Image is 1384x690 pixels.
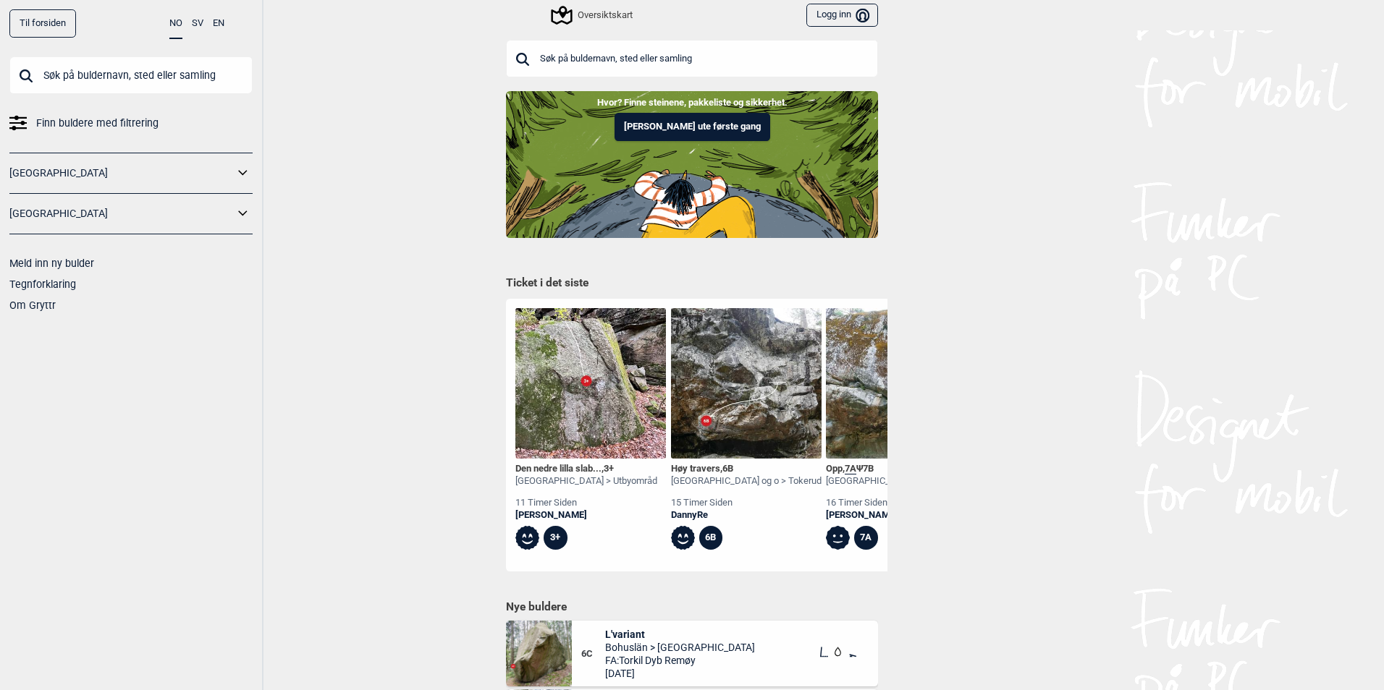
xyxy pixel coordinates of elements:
[11,95,1373,110] p: Hvor? Finne steinene, pakkeliste og sikkerhet.
[506,276,878,291] h1: Ticket i det siste
[9,9,76,38] a: Til forsiden
[9,278,76,290] a: Tegnforklaring
[605,641,755,654] span: Bohuslän > [GEOGRAPHIC_DATA]
[36,113,159,134] span: Finn buldere med filtrering
[605,628,755,641] span: L'variant
[515,497,657,509] div: 11 timer siden
[605,654,755,667] span: FA: Torkil Dyb Remøy
[9,56,253,94] input: Søk på buldernavn, sted eller samling
[9,257,94,269] a: Meld inn ny bulder
[9,113,253,134] a: Finn buldere med filtrering
[506,40,878,77] input: Søk på buldernavn, sted eller samling
[604,463,614,474] span: 3+
[192,9,203,38] button: SV
[506,600,878,614] h1: Nye buldere
[671,463,822,475] div: Høy travers ,
[213,9,224,38] button: EN
[854,526,878,550] div: 7A
[169,9,182,39] button: NO
[515,509,657,521] a: [PERSON_NAME]
[845,463,856,474] span: 7A
[826,308,976,459] img: Opp_190314
[9,299,56,311] a: Om Gryttr
[9,203,234,224] a: [GEOGRAPHIC_DATA]
[506,621,572,686] img: Lvariant
[506,91,878,237] img: Indoor to outdoor
[515,308,666,459] img: Den nedre lilla slabben
[9,163,234,184] a: [GEOGRAPHIC_DATA]
[515,475,657,487] div: [GEOGRAPHIC_DATA] > Utbyområd
[826,463,976,475] div: Opp , Ψ
[699,526,723,550] div: 6B
[671,497,822,509] div: 15 timer siden
[722,463,733,474] span: 6B
[506,621,878,686] div: Lvariant6CL'variantBohuslän > [GEOGRAPHIC_DATA]FA:Torkil Dyb Remøy[DATE]
[826,475,976,487] div: [GEOGRAPHIC_DATA] og o > Tokerud
[615,113,770,141] button: [PERSON_NAME] ute første gang
[671,475,822,487] div: [GEOGRAPHIC_DATA] og o > Tokerud
[671,308,822,459] img: Hoy travers 190425
[581,648,605,660] span: 6C
[806,4,878,27] button: Logg inn
[671,509,822,521] a: DannyRe
[605,667,755,680] span: [DATE]
[863,463,874,474] span: 7B
[826,509,976,521] a: [PERSON_NAME]
[553,7,633,24] div: Oversiktskart
[515,463,657,475] div: Den nedre lilla slab... ,
[826,497,976,509] div: 16 timer siden
[544,526,567,550] div: 3+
